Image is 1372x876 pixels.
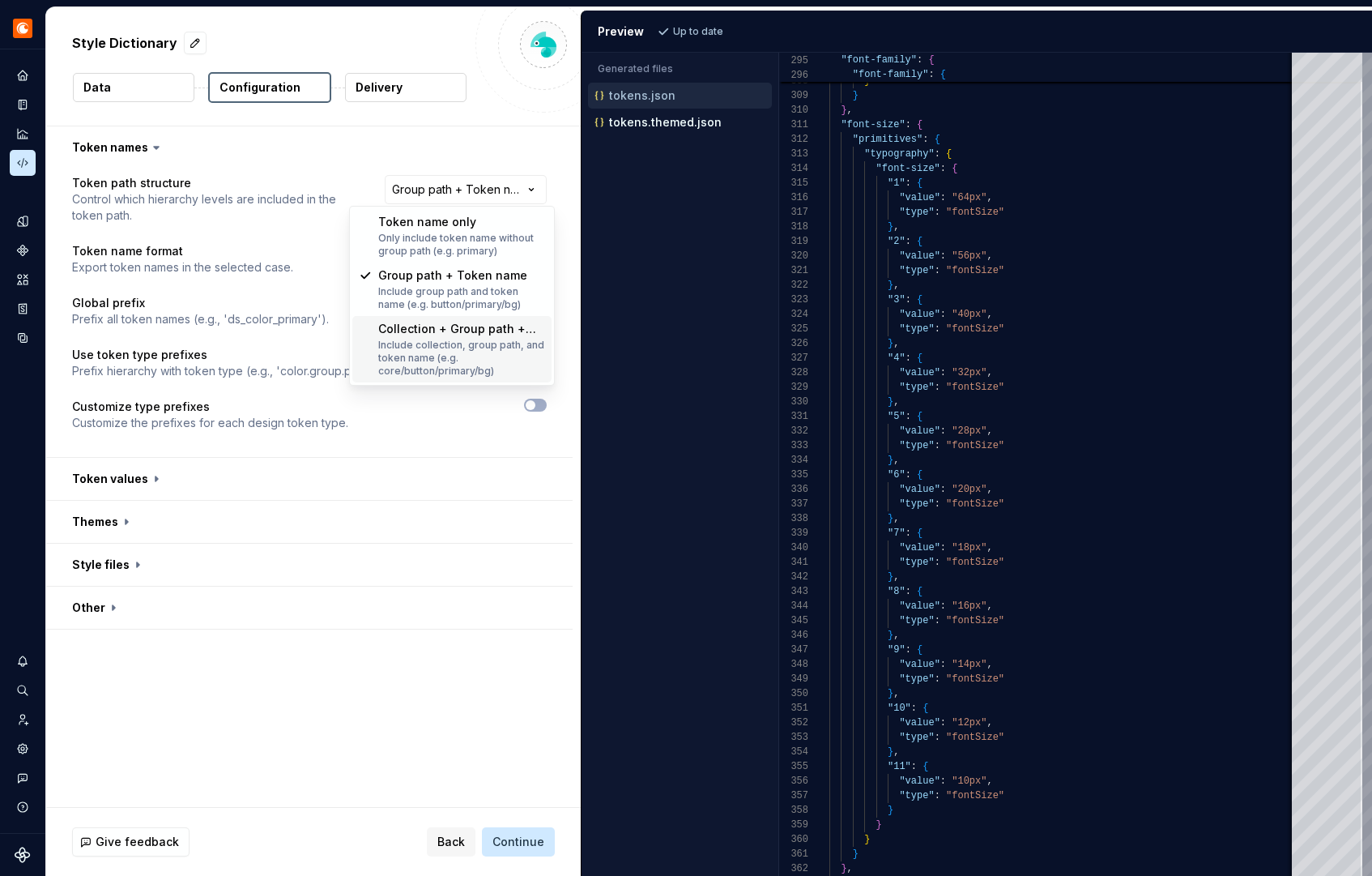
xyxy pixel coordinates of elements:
[378,232,545,258] div: Only include token name without group path (e.g. primary)
[378,322,536,352] span: Collection + Group path + Token name
[378,215,476,229] span: Token name only
[378,285,545,311] div: Include group path and token name (e.g. button/primary/bg)
[378,268,527,282] span: Group path + Token name
[378,339,545,378] div: Include collection, group path, and token name (e.g. core/button/primary/bg)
